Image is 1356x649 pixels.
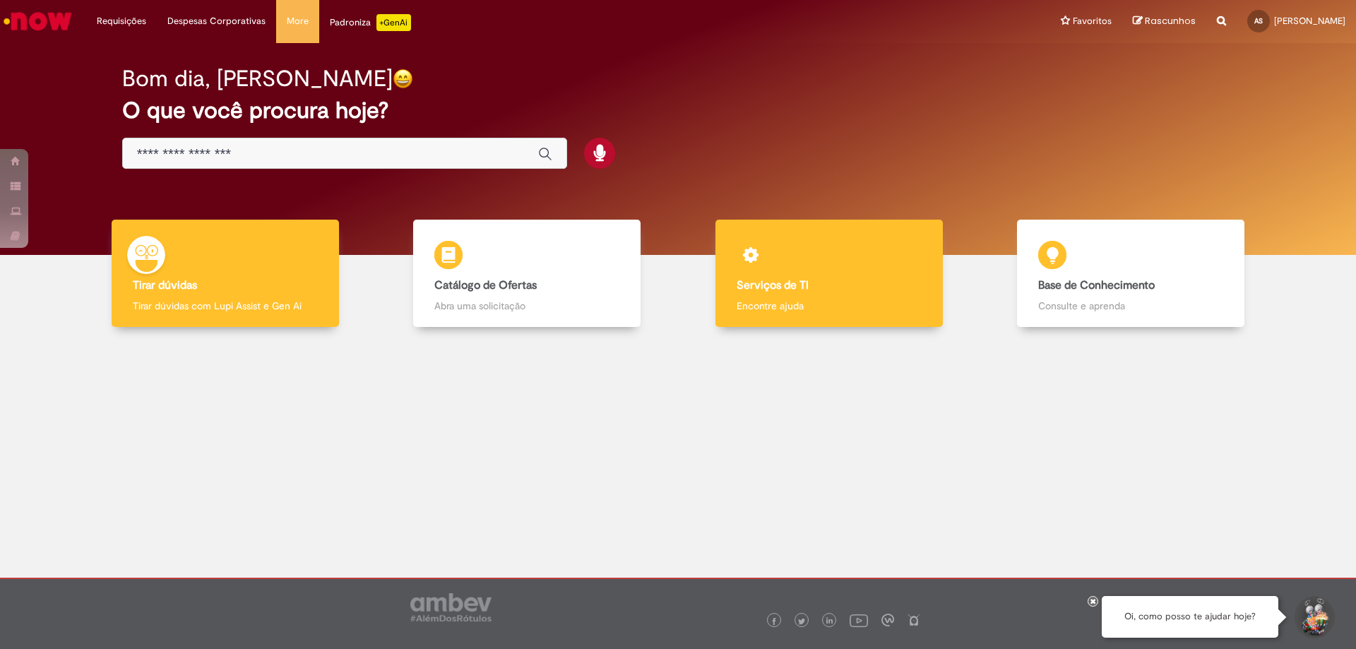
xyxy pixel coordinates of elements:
img: logo_footer_linkedin.png [826,617,833,626]
img: logo_footer_facebook.png [771,618,778,625]
span: [PERSON_NAME] [1274,15,1345,27]
p: Abra uma solicitação [434,299,619,313]
b: Catálogo de Ofertas [434,278,537,292]
img: logo_footer_twitter.png [798,618,805,625]
button: Iniciar Conversa de Suporte [1292,596,1335,638]
div: Padroniza [330,14,411,31]
b: Serviços de TI [737,278,809,292]
img: logo_footer_ambev_rotulo_gray.png [410,593,492,621]
a: Serviços de TI Encontre ajuda [678,220,980,328]
p: Tirar dúvidas com Lupi Assist e Gen Ai [133,299,318,313]
img: logo_footer_naosei.png [908,614,920,626]
b: Tirar dúvidas [133,278,197,292]
p: Encontre ajuda [737,299,922,313]
span: Despesas Corporativas [167,14,266,28]
img: logo_footer_youtube.png [850,611,868,629]
span: AS [1254,16,1263,25]
b: Base de Conhecimento [1038,278,1155,292]
img: ServiceNow [1,7,74,35]
p: +GenAi [376,14,411,31]
h2: Bom dia, [PERSON_NAME] [122,66,393,91]
span: More [287,14,309,28]
h2: O que você procura hoje? [122,98,1235,123]
a: Tirar dúvidas Tirar dúvidas com Lupi Assist e Gen Ai [74,220,376,328]
img: happy-face.png [393,69,413,89]
a: Catálogo de Ofertas Abra uma solicitação [376,220,679,328]
a: Rascunhos [1133,15,1196,28]
img: logo_footer_workplace.png [881,614,894,626]
span: Favoritos [1073,14,1112,28]
span: Requisições [97,14,146,28]
p: Consulte e aprenda [1038,299,1223,313]
span: Rascunhos [1145,14,1196,28]
a: Base de Conhecimento Consulte e aprenda [980,220,1283,328]
div: Oi, como posso te ajudar hoje? [1102,596,1278,638]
